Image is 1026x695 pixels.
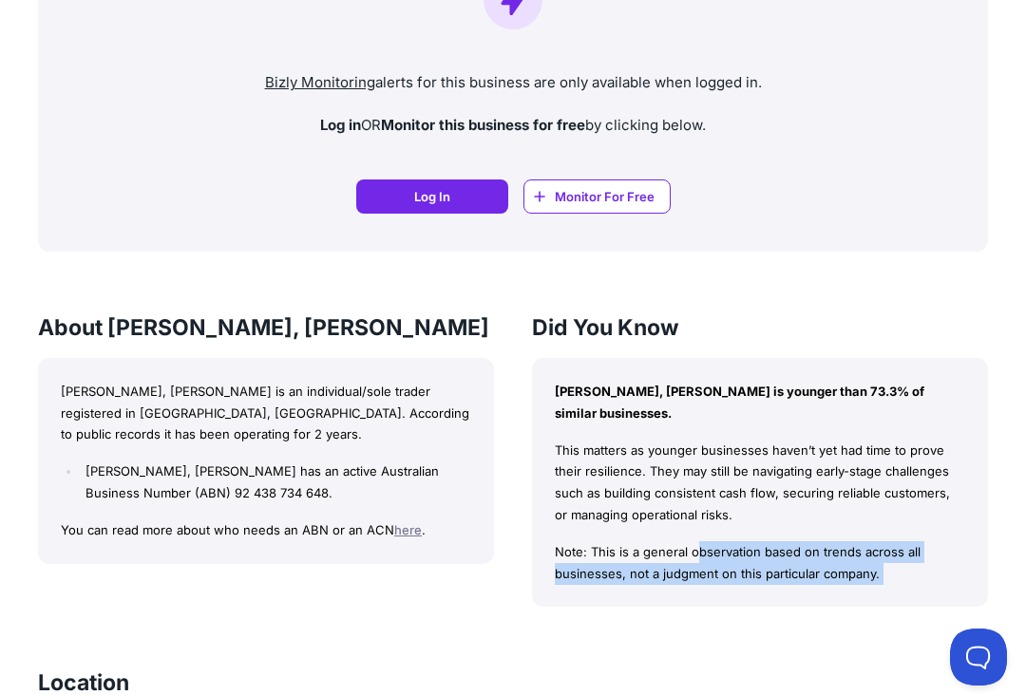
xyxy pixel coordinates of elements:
p: This matters as younger businesses haven’t yet had time to prove their resilience. They may still... [555,440,965,526]
h3: About [PERSON_NAME], [PERSON_NAME] [38,312,494,343]
p: You can read more about who needs an ABN or an ACN . [61,519,471,541]
a: Log In [356,179,508,214]
p: Note: This is a general observation based on trends across all businesses, not a judgment on this... [555,541,965,585]
p: [PERSON_NAME], [PERSON_NAME] is an individual/sole trader registered in [GEOGRAPHIC_DATA], [GEOGR... [61,381,471,445]
li: [PERSON_NAME], [PERSON_NAME] has an active Australian Business Number (ABN) 92 438 734 648. [81,460,471,504]
a: here [394,522,422,537]
iframe: Toggle Customer Support [950,629,1007,686]
a: Bizly Monitoring [265,73,375,91]
strong: Log in [320,116,361,134]
span: Log In [414,187,450,206]
a: Monitor For Free [523,179,671,214]
strong: Monitor this business for free [381,116,585,134]
p: [PERSON_NAME], [PERSON_NAME] is younger than 73.3% of similar businesses. [555,381,965,424]
h3: Did You Know [532,312,988,343]
p: alerts for this business are only available when logged in. [53,72,973,94]
span: Monitor For Free [555,187,655,206]
p: OR by clicking below. [53,115,973,137]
